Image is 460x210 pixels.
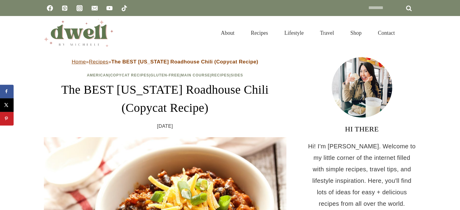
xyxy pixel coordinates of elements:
a: Sides [231,73,243,77]
time: [DATE] [157,122,173,131]
a: Travel [312,22,342,44]
a: Contact [370,22,403,44]
span: » » [72,59,258,65]
a: Recipes [211,73,230,77]
a: Recipes [89,59,108,65]
button: View Search Form [406,28,416,38]
span: | | | | | [87,73,243,77]
a: Pinterest [59,2,71,14]
a: Email [89,2,101,14]
a: Gluten-Free [150,73,179,77]
a: American [87,73,109,77]
a: Home [72,59,86,65]
nav: Primary Navigation [213,22,403,44]
a: Recipes [243,22,276,44]
a: YouTube [103,2,116,14]
a: About [213,22,243,44]
a: Main Course [181,73,210,77]
img: DWELL by michelle [44,19,113,47]
h3: HI THERE [308,124,416,134]
strong: The BEST [US_STATE] Roadhouse Chili (Copycat Recipe) [111,59,258,65]
p: Hi! I'm [PERSON_NAME]. Welcome to my little corner of the internet filled with simple recipes, tr... [308,141,416,209]
a: Facebook [44,2,56,14]
a: Shop [342,22,370,44]
a: TikTok [118,2,130,14]
a: Copycat Recipes [110,73,149,77]
a: Instagram [73,2,86,14]
a: Lifestyle [276,22,312,44]
h1: The BEST [US_STATE] Roadhouse Chili (Copycat Recipe) [44,81,286,117]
